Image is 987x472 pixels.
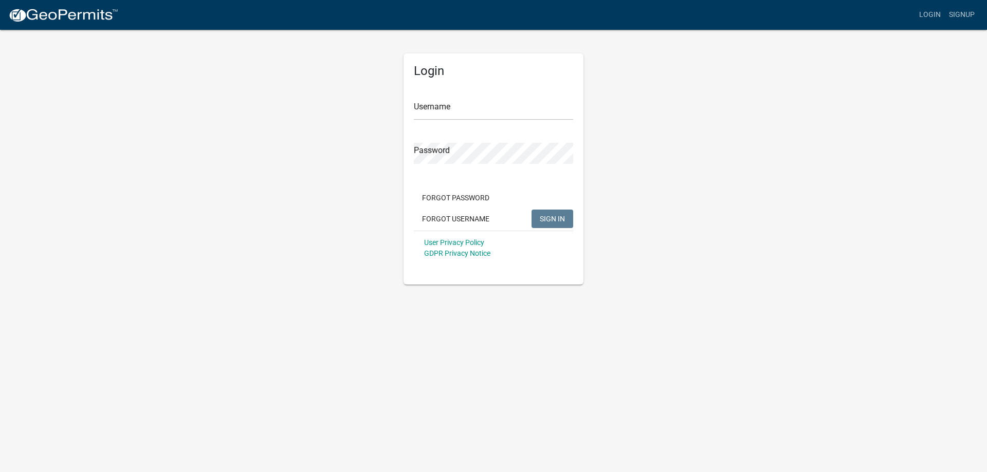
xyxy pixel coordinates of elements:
button: Forgot Username [414,210,498,228]
a: GDPR Privacy Notice [424,249,490,257]
button: Forgot Password [414,188,498,207]
span: SIGN IN [540,214,565,222]
a: Login [915,5,945,25]
a: Signup [945,5,979,25]
button: SIGN IN [532,210,573,228]
h5: Login [414,64,573,79]
a: User Privacy Policy [424,238,484,247]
